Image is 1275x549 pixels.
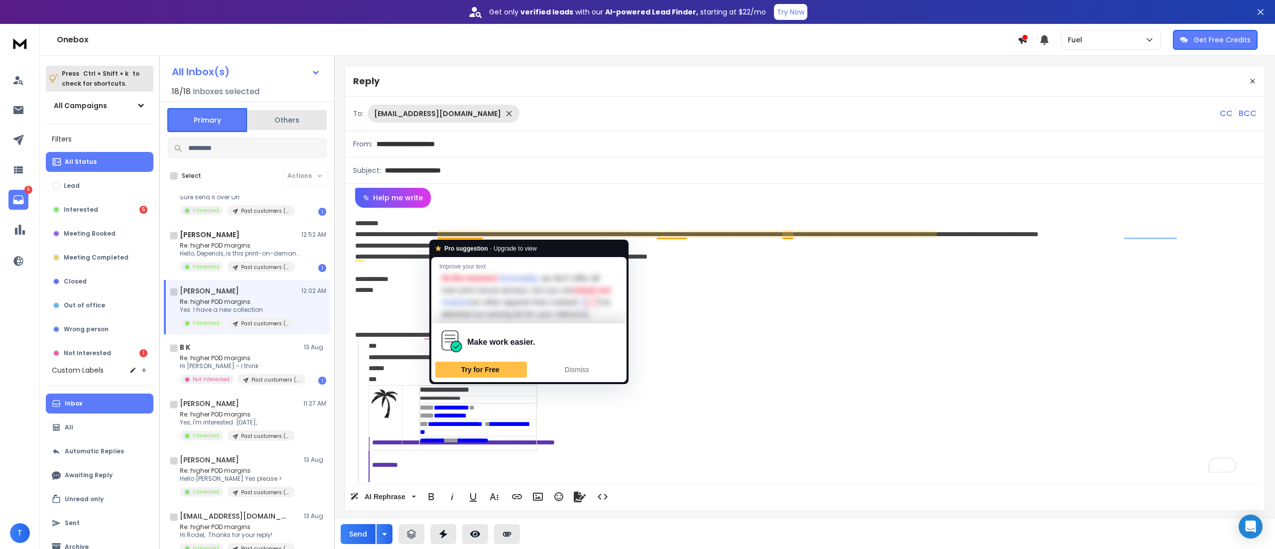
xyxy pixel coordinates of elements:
p: BCC [1239,108,1257,120]
p: Past customers (Fuel) [241,432,289,440]
img: uc [369,388,402,420]
p: Not Interested [64,349,111,357]
p: Interested [64,206,98,214]
p: Hi Rodel, Thanks for your reply! [180,531,295,539]
p: Past customers (Fuel) [241,207,289,215]
p: Try Now [777,7,804,17]
h3: Filters [46,132,153,146]
button: All Campaigns [46,96,153,116]
p: Awaiting Reply [65,471,113,479]
button: All Status [46,152,153,172]
button: Emoticons [549,487,568,507]
h1: All Campaigns [54,101,107,111]
p: Lead [64,182,80,190]
button: Awaiting Reply [46,465,153,485]
h3: Custom Labels [52,365,104,375]
button: Interested5 [46,200,153,220]
p: Hi [PERSON_NAME] - I think [180,362,299,370]
p: 13 Aug [304,343,326,351]
button: Code View [593,487,612,507]
p: Wrong person [64,325,109,333]
strong: AI-powered Lead Finder, [605,7,698,17]
p: Reply [353,74,380,88]
button: Meeting Booked [46,224,153,244]
p: Get only with our starting at $22/mo [489,7,766,17]
p: Meeting Booked [64,230,116,238]
p: Subject: [353,165,381,175]
p: Interested [193,432,219,439]
button: Send [341,524,376,544]
button: Lead [46,176,153,196]
button: All Inbox(s) [164,62,328,82]
p: Not Interested [193,376,230,383]
p: Meeting Completed [64,254,128,262]
button: Italic (Ctrl+I) [443,487,462,507]
p: From: [353,139,373,149]
h1: [PERSON_NAME] [180,399,239,409]
p: All [65,423,73,431]
p: To: [353,109,364,119]
button: Meeting Completed [46,248,153,268]
p: Unread only [65,495,104,503]
button: T [10,523,30,543]
p: Yes, I'm interested. [DATE], [180,418,295,426]
button: Signature [570,487,589,507]
p: Interested [193,488,219,496]
p: Sent [65,519,80,527]
div: Open Intercom Messenger [1239,515,1263,539]
a: 6 [8,190,28,210]
p: CC [1220,108,1233,120]
p: 12:52 AM [301,231,326,239]
span: AI Rephrase [363,493,407,501]
p: Sure send it over On [180,193,295,201]
button: Insert Image (Ctrl+P) [528,487,547,507]
button: Primary [167,108,247,132]
div: 1 [139,349,147,357]
h1: [PERSON_NAME] [180,230,240,240]
h1: Onebox [57,34,1018,46]
p: Re: higher POD margins [180,467,295,475]
div: To enrich screen reader interactions, please activate Accessibility in Grammarly extension settings [345,208,1265,482]
p: Interested [193,263,219,271]
button: Automatic Replies [46,441,153,461]
p: Past customers (Fuel) [241,489,289,496]
h1: All Inbox(s) [172,67,230,77]
div: 5 [139,206,147,214]
p: 13 Aug [304,512,326,520]
button: Try Now [774,4,807,20]
p: [EMAIL_ADDRESS][DOMAIN_NAME] [374,109,501,119]
p: Past customers (Fuel) [252,376,299,384]
button: Wrong person [46,319,153,339]
p: Re: higher POD margins [180,354,299,362]
button: All [46,417,153,437]
p: Get Free Credits [1194,35,1251,45]
span: Ctrl + Shift + k [82,68,130,79]
p: 12:02 AM [301,287,326,295]
h1: [PERSON_NAME] [180,455,239,465]
h1: [PERSON_NAME] [180,286,239,296]
p: Yes I have a new collection [180,306,295,314]
button: Bold (Ctrl+B) [422,487,441,507]
div: 1 [318,377,326,385]
button: Help me write [355,188,431,208]
button: Not Interested1 [46,343,153,363]
button: Insert Link (Ctrl+K) [508,487,526,507]
button: Inbox [46,394,153,413]
p: 13 Aug [304,456,326,464]
p: Re: higher POD margins [180,242,299,250]
strong: verified leads [520,7,573,17]
p: Re: higher POD margins [180,411,295,418]
button: Out of office [46,295,153,315]
label: Select [182,172,201,180]
div: 1 [318,208,326,216]
p: Interested [193,319,219,327]
p: Interested [193,207,219,214]
p: Re: higher POD margins [180,298,295,306]
button: Get Free Credits [1173,30,1258,50]
p: All Status [65,158,97,166]
button: Closed [46,272,153,291]
p: Re: higher POD margins [180,523,295,531]
button: AI Rephrase [348,487,418,507]
p: Press to check for shortcuts. [62,69,139,89]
